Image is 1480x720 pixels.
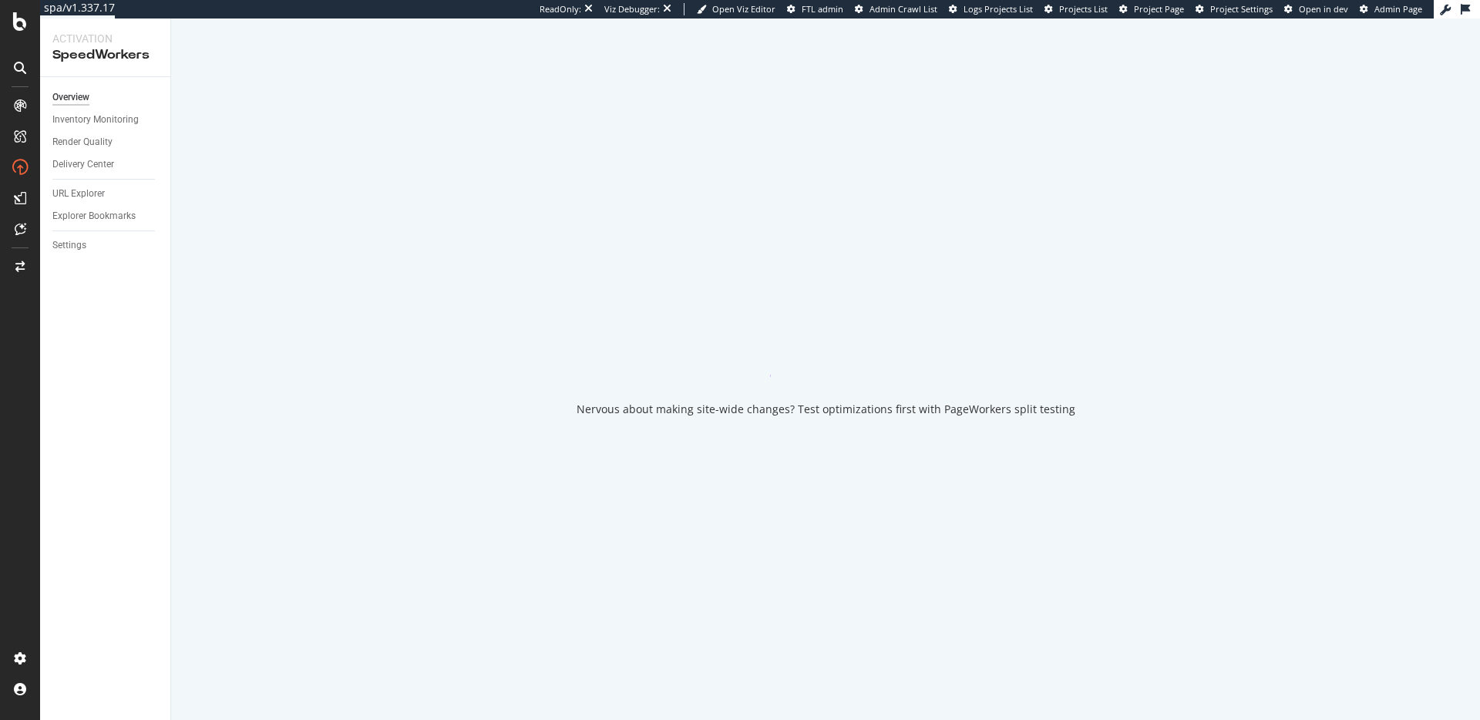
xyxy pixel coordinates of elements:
[52,31,158,46] div: Activation
[604,3,660,15] div: Viz Debugger:
[1299,3,1348,15] span: Open in dev
[52,89,160,106] a: Overview
[1360,3,1422,15] a: Admin Page
[964,3,1033,15] span: Logs Projects List
[577,402,1075,417] div: Nervous about making site-wide changes? Test optimizations first with PageWorkers split testing
[52,46,158,64] div: SpeedWorkers
[770,321,881,377] div: animation
[52,89,89,106] div: Overview
[52,237,86,254] div: Settings
[787,3,843,15] a: FTL admin
[52,186,160,202] a: URL Explorer
[52,208,160,224] a: Explorer Bookmarks
[52,112,139,128] div: Inventory Monitoring
[949,3,1033,15] a: Logs Projects List
[52,134,160,150] a: Render Quality
[1196,3,1273,15] a: Project Settings
[1119,3,1184,15] a: Project Page
[52,237,160,254] a: Settings
[52,186,105,202] div: URL Explorer
[52,112,160,128] a: Inventory Monitoring
[52,156,160,173] a: Delivery Center
[52,134,113,150] div: Render Quality
[52,208,136,224] div: Explorer Bookmarks
[1134,3,1184,15] span: Project Page
[855,3,937,15] a: Admin Crawl List
[1059,3,1108,15] span: Projects List
[869,3,937,15] span: Admin Crawl List
[1044,3,1108,15] a: Projects List
[712,3,775,15] span: Open Viz Editor
[52,156,114,173] div: Delivery Center
[540,3,581,15] div: ReadOnly:
[1210,3,1273,15] span: Project Settings
[1374,3,1422,15] span: Admin Page
[802,3,843,15] span: FTL admin
[697,3,775,15] a: Open Viz Editor
[1284,3,1348,15] a: Open in dev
